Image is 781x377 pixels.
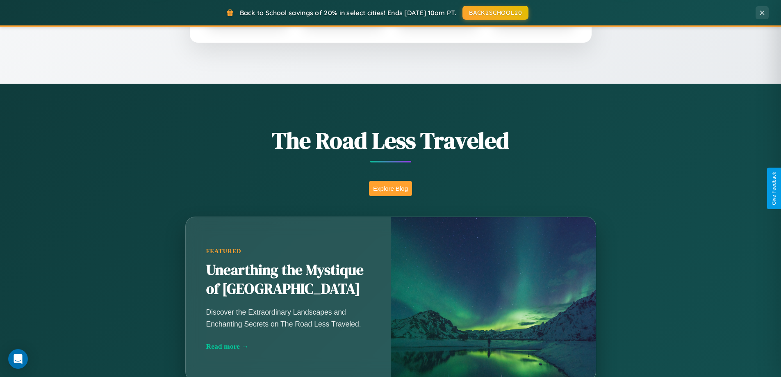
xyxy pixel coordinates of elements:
[369,181,412,196] button: Explore Blog
[145,125,637,156] h1: The Road Less Traveled
[771,172,777,205] div: Give Feedback
[206,248,370,255] div: Featured
[462,6,528,20] button: BACK2SCHOOL20
[206,306,370,329] p: Discover the Extraordinary Landscapes and Enchanting Secrets on The Road Less Traveled.
[240,9,456,17] span: Back to School savings of 20% in select cities! Ends [DATE] 10am PT.
[206,261,370,299] h2: Unearthing the Mystique of [GEOGRAPHIC_DATA]
[206,342,370,351] div: Read more →
[8,349,28,369] div: Open Intercom Messenger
